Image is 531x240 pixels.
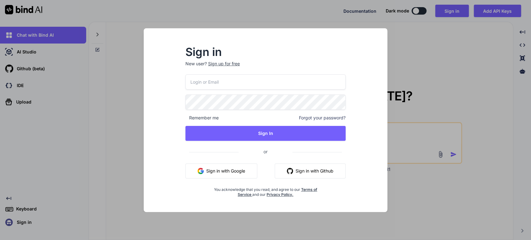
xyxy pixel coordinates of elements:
[267,192,293,197] a: Privacy Policy.
[212,183,319,197] div: You acknowledge that you read, and agree to our and our
[208,61,240,67] div: Sign up for free
[185,126,346,141] button: Sign In
[275,164,346,178] button: Sign in with Github
[239,144,292,159] span: or
[185,47,346,57] h2: Sign in
[238,187,317,197] a: Terms of Service
[198,168,204,174] img: google
[185,115,219,121] span: Remember me
[287,168,293,174] img: github
[185,74,346,90] input: Login or Email
[185,164,257,178] button: Sign in with Google
[299,115,346,121] span: Forgot your password?
[185,61,346,74] p: New user?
